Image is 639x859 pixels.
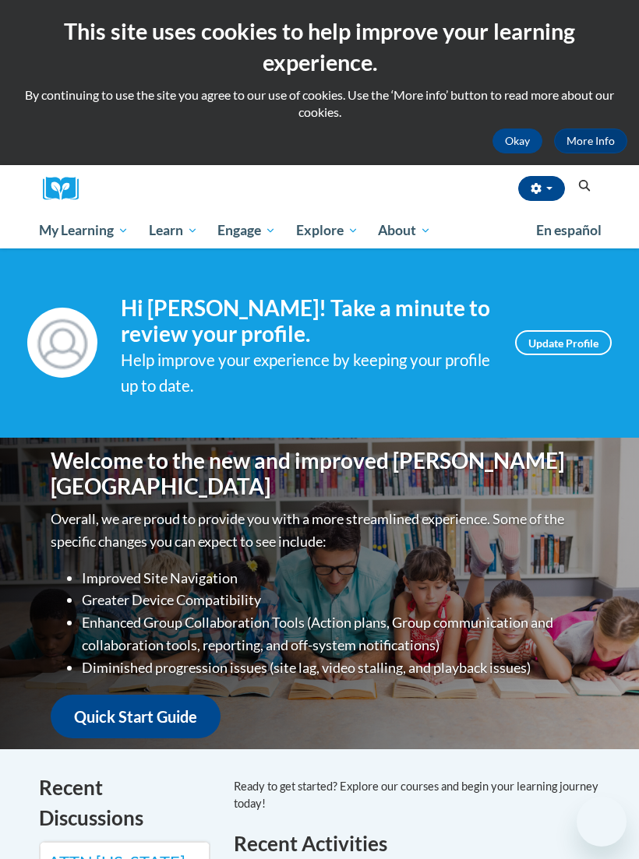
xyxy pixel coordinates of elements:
div: Main menu [27,213,612,248]
iframe: Button to launch messaging window [577,797,627,847]
span: Engage [217,221,276,240]
a: Cox Campus [43,177,90,201]
a: En español [526,214,612,247]
li: Greater Device Compatibility [82,589,588,611]
li: Diminished progression issues (site lag, video stalling, and playback issues) [82,657,588,679]
a: My Learning [29,213,139,248]
button: Search [573,177,596,195]
a: Learn [139,213,208,248]
button: Okay [492,128,542,153]
li: Improved Site Navigation [82,567,588,590]
a: More Info [554,128,627,153]
span: En español [536,222,602,238]
span: Learn [149,221,198,240]
a: Update Profile [515,330,612,355]
h2: This site uses cookies to help improve your learning experience. [12,16,627,79]
li: Enhanced Group Collaboration Tools (Action plans, Group communication and collaboration tools, re... [82,611,588,657]
h4: Recent Discussions [39,773,210,833]
div: Help improve your experience by keeping your profile up to date. [121,347,492,399]
span: My Learning [39,221,129,240]
a: About [369,213,442,248]
h1: Recent Activities [234,829,600,857]
span: About [378,221,431,240]
img: Profile Image [27,308,97,378]
button: Account Settings [518,176,565,201]
span: Explore [296,221,358,240]
p: By continuing to use the site you agree to our use of cookies. Use the ‘More info’ button to read... [12,86,627,121]
img: Logo brand [43,177,90,201]
p: Overall, we are proud to provide you with a more streamlined experience. Some of the specific cha... [51,508,588,553]
h4: Hi [PERSON_NAME]! Take a minute to review your profile. [121,295,492,347]
h1: Welcome to the new and improved [PERSON_NAME][GEOGRAPHIC_DATA] [51,448,588,500]
a: Engage [207,213,286,248]
a: Quick Start Guide [51,695,221,739]
a: Explore [286,213,369,248]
